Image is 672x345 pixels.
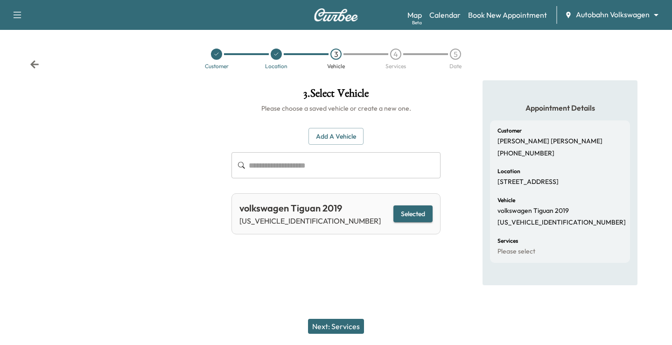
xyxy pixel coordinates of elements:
div: Date [449,63,462,69]
p: [PHONE_NUMBER] [497,149,554,158]
h1: 3 . Select Vehicle [231,88,441,104]
div: volkswagen Tiguan 2019 [239,201,381,215]
button: Selected [393,205,433,223]
div: 5 [450,49,461,60]
div: Services [385,63,406,69]
button: Add a Vehicle [308,128,364,145]
div: Beta [412,19,422,26]
div: Location [265,63,287,69]
p: [STREET_ADDRESS] [497,178,559,186]
h6: Services [497,238,518,244]
p: [US_VEHICLE_IDENTIFICATION_NUMBER] [239,215,381,226]
h5: Appointment Details [490,103,630,113]
span: Autobahn Volkswagen [576,9,650,20]
a: Calendar [429,9,461,21]
p: [US_VEHICLE_IDENTIFICATION_NUMBER] [497,218,626,227]
h6: Location [497,169,520,174]
div: Vehicle [327,63,345,69]
h6: Vehicle [497,197,515,203]
a: MapBeta [407,9,422,21]
p: Please select [497,247,535,256]
img: Curbee Logo [314,8,358,21]
button: Next: Services [308,319,364,334]
h6: Please choose a saved vehicle or create a new one. [231,104,441,113]
div: Back [30,60,39,69]
div: Customer [205,63,229,69]
a: Book New Appointment [468,9,547,21]
p: [PERSON_NAME] [PERSON_NAME] [497,137,602,146]
p: volkswagen Tiguan 2019 [497,207,569,215]
div: 3 [330,49,342,60]
h6: Customer [497,128,522,134]
div: 4 [390,49,401,60]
